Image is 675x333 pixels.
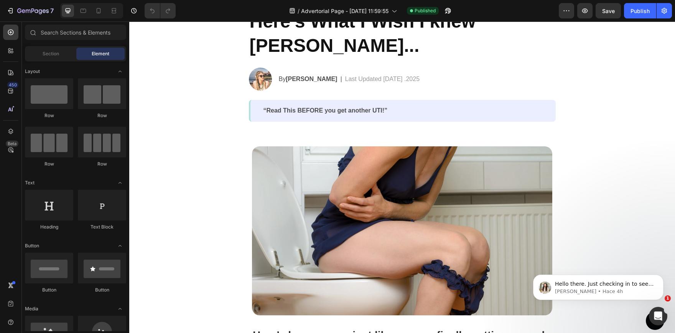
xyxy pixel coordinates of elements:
iframe: Design area [129,22,675,333]
div: Publish [631,7,650,15]
p: Last Updated [DATE] .2025 [216,53,290,62]
div: Row [25,112,73,119]
p: 7 [50,6,54,15]
span: Toggle open [114,303,126,315]
div: Button [25,287,73,293]
div: Row [78,112,126,119]
span: Layout [25,68,40,75]
iframe: Intercom notifications mensaje [522,258,675,312]
span: / [298,7,300,15]
p: By [150,53,208,62]
div: 450 [7,82,18,88]
span: Save [602,8,615,14]
div: Button [78,287,126,293]
input: Search Sections & Elements [25,25,126,40]
span: Toggle open [114,65,126,78]
p: | [211,53,212,62]
img: gempages_580750585754550867-7e2b332b-713c-4246-89ab-19effa798a3f.webp [123,125,423,294]
div: Text Block [78,224,126,230]
span: Toggle open [114,177,126,189]
strong: [PERSON_NAME] [156,54,208,61]
span: Media [25,305,38,312]
span: Section [43,50,59,57]
img: gempages_580750585754550867-69e2818a-725f-49fd-9731-1afdf27cb7b3.png [120,46,143,69]
span: “Read This BEFORE you get another UTI!” [134,86,258,92]
div: Beta [6,141,18,147]
div: Row [25,161,73,167]
span: Text [25,179,35,186]
iframe: Intercom live chat [649,307,667,325]
button: Save [596,3,621,18]
button: 7 [3,3,57,18]
div: Undo/Redo [145,3,176,18]
button: Publish [624,3,656,18]
span: Advertorial Page - [DATE] 11:59:55 [301,7,389,15]
span: Button [25,242,39,249]
span: Element [92,50,109,57]
span: Published [415,7,436,14]
span: 1 [665,295,671,302]
div: Row [78,161,126,167]
div: Heading [25,224,73,230]
span: Toggle open [114,240,126,252]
